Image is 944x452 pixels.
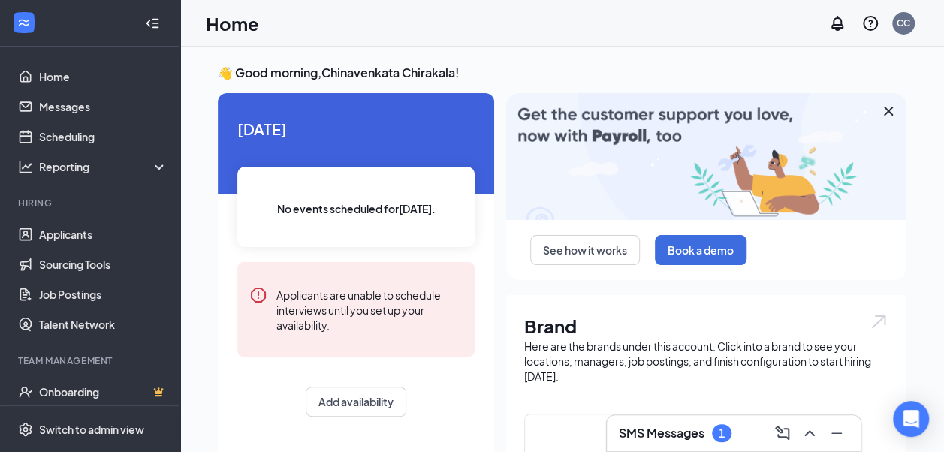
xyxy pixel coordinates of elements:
[39,219,167,249] a: Applicants
[39,279,167,309] a: Job Postings
[18,354,164,367] div: Team Management
[18,422,33,437] svg: Settings
[39,249,167,279] a: Sourcing Tools
[39,422,144,437] div: Switch to admin view
[249,286,267,304] svg: Error
[828,424,846,442] svg: Minimize
[524,313,888,339] h1: Brand
[39,122,167,152] a: Scheduling
[206,11,259,36] h1: Home
[506,93,906,220] img: payroll-large.gif
[530,235,640,265] button: See how it works
[893,401,929,437] div: Open Intercom Messenger
[869,313,888,330] img: open.6027fd2a22e1237b5b06.svg
[524,339,888,384] div: Here are the brands under this account. Click into a brand to see your locations, managers, job p...
[277,200,436,217] span: No events scheduled for [DATE] .
[897,17,910,29] div: CC
[306,387,406,417] button: Add availability
[276,286,463,333] div: Applicants are unable to schedule interviews until you set up your availability.
[774,424,792,442] svg: ComposeMessage
[237,117,475,140] span: [DATE]
[861,14,879,32] svg: QuestionInfo
[828,14,846,32] svg: Notifications
[801,424,819,442] svg: ChevronUp
[798,421,822,445] button: ChevronUp
[39,159,168,174] div: Reporting
[655,235,746,265] button: Book a demo
[879,102,897,120] svg: Cross
[825,421,849,445] button: Minimize
[719,427,725,440] div: 1
[18,197,164,209] div: Hiring
[39,62,167,92] a: Home
[771,421,795,445] button: ComposeMessage
[619,425,704,441] h3: SMS Messages
[39,309,167,339] a: Talent Network
[145,16,160,31] svg: Collapse
[39,92,167,122] a: Messages
[17,15,32,30] svg: WorkstreamLogo
[39,377,167,407] a: OnboardingCrown
[18,159,33,174] svg: Analysis
[218,65,906,81] h3: 👋 Good morning, Chinavenkata Chirakala !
